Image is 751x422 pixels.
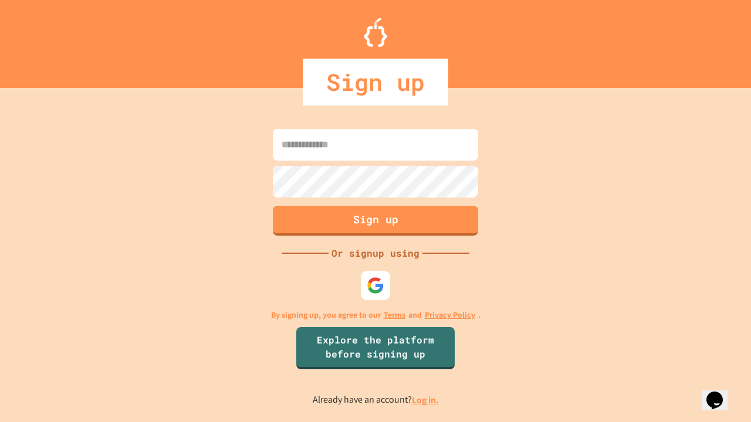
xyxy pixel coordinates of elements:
[384,309,405,321] a: Terms
[367,277,384,294] img: google-icon.svg
[364,18,387,47] img: Logo.svg
[271,309,481,321] p: By signing up, you agree to our and .
[296,327,455,369] a: Explore the platform before signing up
[329,246,422,260] div: Or signup using
[313,393,439,407] p: Already have an account?
[273,206,478,236] button: Sign up
[303,59,448,105] div: Sign up
[702,375,739,410] iframe: chat widget
[412,394,439,406] a: Log in.
[425,309,475,321] a: Privacy Policy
